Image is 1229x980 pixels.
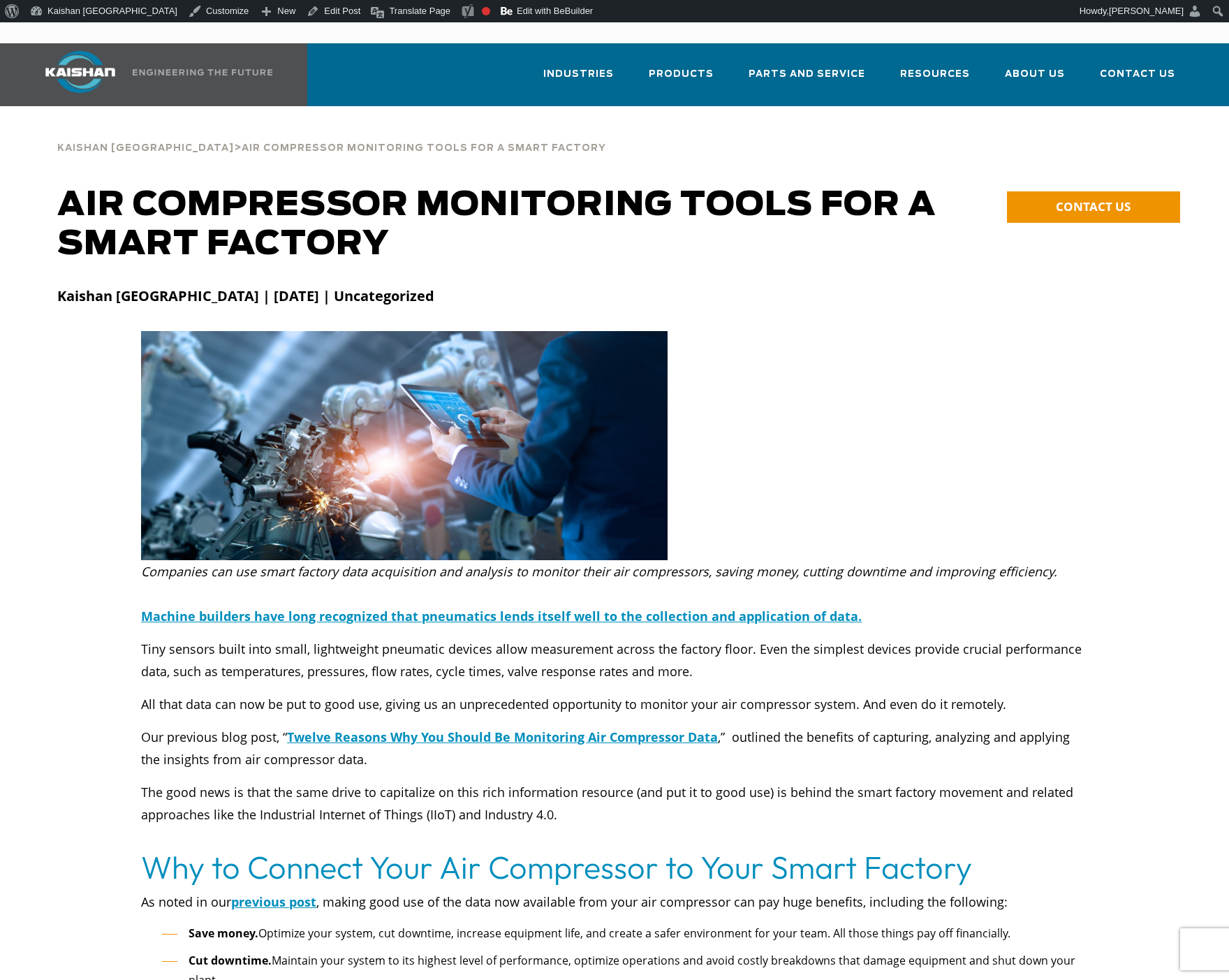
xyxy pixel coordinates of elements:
a: Kaishan USA [28,43,275,106]
a: Twelve Reasons Why You Should Be Monitoring Air Compressor Data [287,729,718,745]
p: The good news is that the same drive to capitalize on this rich information resource (and put it ... [141,781,1087,848]
img: Engineering the future [133,69,272,75]
span: Industries [543,66,614,82]
img: kaishan logo [28,51,133,93]
h2: Why to Connect Your Air Compressor to Your Smart Factory [141,848,1087,887]
strong: Save money. [189,926,258,941]
div: > [57,127,606,159]
a: Products [649,56,714,103]
img: Air Compressor Monitoring Tools for a Smart Factory [141,331,668,560]
span: Contact Us [1100,66,1175,82]
em: Companies can use smart factory data acquisition and analysis to monitor their air compressors, s... [141,563,1057,580]
p: As noted in our , making good use of the data now available from your air compressor can pay huge... [141,891,1087,913]
span: Products [649,66,714,82]
a: Parts and Service [749,56,865,103]
a: Industries [543,56,614,103]
p: All that data can now be put to good use, giving us an unprecedented opportunity to monitor your ... [141,693,1087,715]
span: CONTACT US [1056,198,1131,214]
span: Resources [900,66,970,82]
li: Optimize your system, cut downtime, increase equipment life, and create a safer environment for y... [162,923,1087,944]
span: About Us [1005,66,1065,82]
a: About Us [1005,56,1065,103]
u: Machine builders have long recognized that pneumatics lends itself well to the collection and app... [141,608,858,624]
strong: Kaishan [GEOGRAPHIC_DATA] | [DATE] | Uncategorized [57,286,434,305]
span: Air Compressor Monitoring Tools for a Smart Factory [242,144,606,153]
a: CONTACT US [1007,191,1180,223]
h1: Air Compressor Monitoring Tools for a Smart Factory [57,186,945,264]
a: Contact Us [1100,56,1175,103]
p: Our previous blog post, “ ,” outlined the benefits of capturing, analyzing and applying the insig... [141,726,1087,770]
p: Tiny sensors built into small, lightweight pneumatic devices allow measurement across the factory... [141,638,1087,682]
a: Machine builders have long recognized that pneumatics lends itself well to the collection and app... [141,608,862,624]
span: Parts and Service [749,66,865,82]
a: previous post [231,893,316,910]
a: Resources [900,56,970,103]
a: Air Compressor Monitoring Tools for a Smart Factory [242,141,606,154]
strong: Cut downtime. [189,953,272,968]
div: Focus keyphrase not set [482,7,490,15]
a: Kaishan [GEOGRAPHIC_DATA] [57,141,234,154]
span: [PERSON_NAME] [1109,6,1184,16]
span: Kaishan [GEOGRAPHIC_DATA] [57,144,234,153]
